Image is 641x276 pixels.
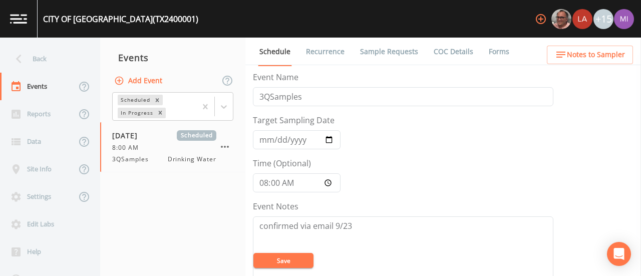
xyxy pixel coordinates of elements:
[155,108,166,118] div: Remove In Progress
[10,14,27,24] img: logo
[359,38,420,66] a: Sample Requests
[112,130,145,141] span: [DATE]
[253,200,298,212] label: Event Notes
[112,72,166,90] button: Add Event
[253,114,335,126] label: Target Sampling Date
[607,242,631,266] div: Open Intercom Messenger
[43,13,198,25] div: CITY OF [GEOGRAPHIC_DATA] (TX2400001)
[100,45,245,70] div: Events
[304,38,346,66] a: Recurrence
[572,9,593,29] div: Lauren Saenz
[432,38,475,66] a: COC Details
[487,38,511,66] a: Forms
[112,155,155,164] span: 3QSamples
[614,9,634,29] img: a1ea4ff7c53760f38bef77ef7c6649bf
[253,253,313,268] button: Save
[112,143,145,152] span: 8:00 AM
[118,108,155,118] div: In Progress
[100,122,245,172] a: [DATE]Scheduled8:00 AM3QSamplesDrinking Water
[551,9,571,29] img: e2d790fa78825a4bb76dcb6ab311d44c
[567,49,625,61] span: Notes to Sampler
[547,46,633,64] button: Notes to Sampler
[253,157,311,169] label: Time (Optional)
[258,38,292,66] a: Schedule
[253,71,298,83] label: Event Name
[168,155,216,164] span: Drinking Water
[572,9,592,29] img: cf6e799eed601856facf0d2563d1856d
[152,95,163,105] div: Remove Scheduled
[177,130,216,141] span: Scheduled
[118,95,152,105] div: Scheduled
[551,9,572,29] div: Mike Franklin
[593,9,613,29] div: +15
